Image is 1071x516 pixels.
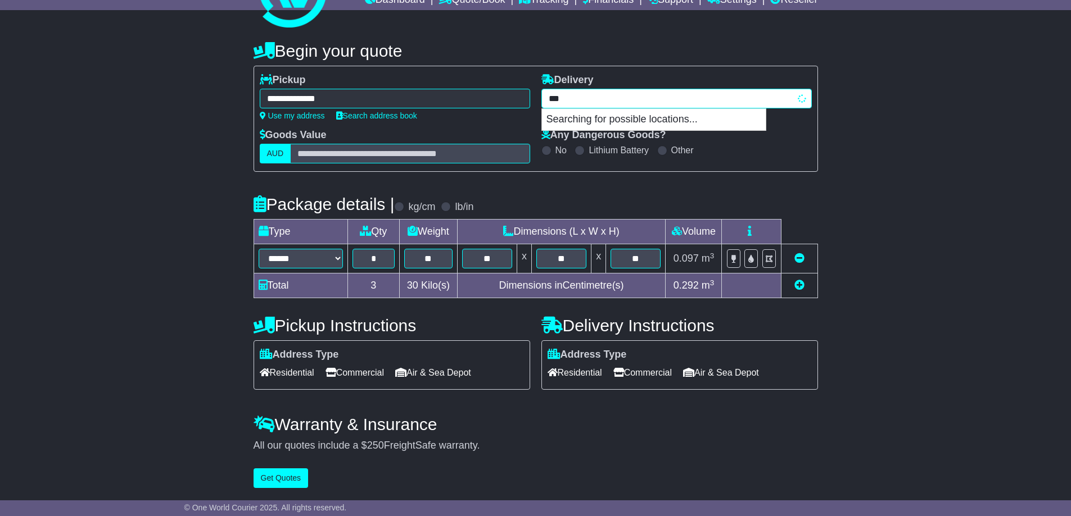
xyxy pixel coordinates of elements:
[260,111,325,120] a: Use my address
[541,129,666,141] label: Any Dangerous Goods?
[589,145,649,156] label: Lithium Battery
[326,364,384,381] span: Commercial
[400,273,458,298] td: Kilo(s)
[710,278,715,287] sup: 3
[260,129,327,141] label: Goods Value
[548,349,627,361] label: Address Type
[702,280,715,291] span: m
[674,253,699,264] span: 0.097
[347,220,400,244] td: Qty
[254,316,530,335] h4: Pickup Instructions
[254,273,347,298] td: Total
[407,280,418,291] span: 30
[702,253,715,264] span: m
[683,364,759,381] span: Air & Sea Depot
[542,109,766,130] p: Searching for possible locations...
[666,220,722,244] td: Volume
[674,280,699,291] span: 0.292
[548,364,602,381] span: Residential
[613,364,672,381] span: Commercial
[254,468,309,488] button: Get Quotes
[455,201,473,213] label: lb/in
[457,273,666,298] td: Dimensions in Centimetre(s)
[541,74,594,86] label: Delivery
[541,316,818,335] h4: Delivery Instructions
[254,440,818,452] div: All our quotes include a $ FreightSafe warranty.
[336,111,417,120] a: Search address book
[254,220,347,244] td: Type
[400,220,458,244] td: Weight
[367,440,384,451] span: 250
[184,503,347,512] span: © One World Courier 2025. All rights reserved.
[260,144,291,163] label: AUD
[260,349,339,361] label: Address Type
[260,74,306,86] label: Pickup
[794,253,805,264] a: Remove this item
[555,145,567,156] label: No
[794,280,805,291] a: Add new item
[254,195,395,213] h4: Package details |
[260,364,314,381] span: Residential
[591,244,606,273] td: x
[710,252,715,260] sup: 3
[347,273,400,298] td: 3
[517,244,531,273] td: x
[254,42,818,60] h4: Begin your quote
[457,220,666,244] td: Dimensions (L x W x H)
[408,201,435,213] label: kg/cm
[671,145,694,156] label: Other
[395,364,471,381] span: Air & Sea Depot
[254,415,818,433] h4: Warranty & Insurance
